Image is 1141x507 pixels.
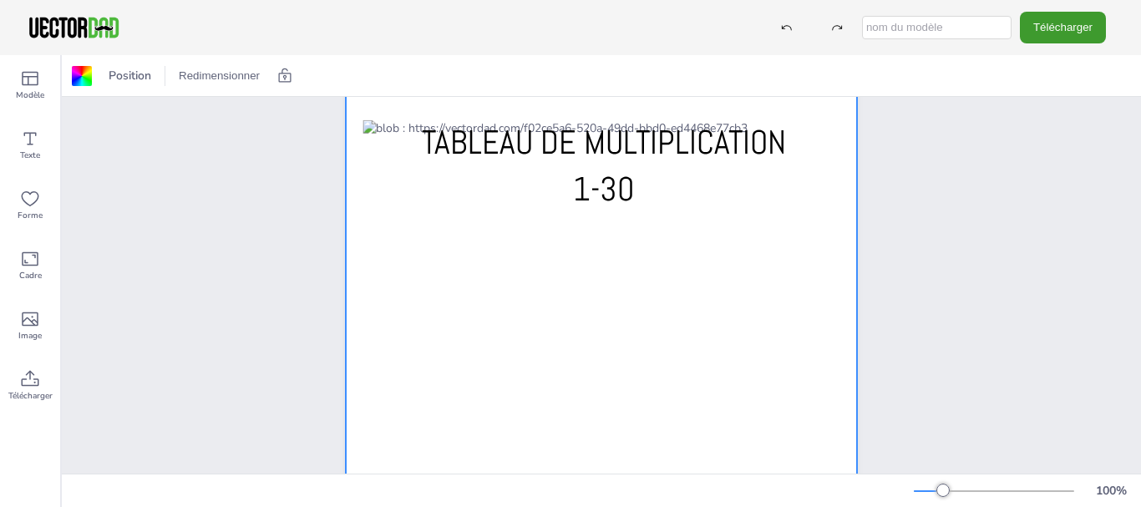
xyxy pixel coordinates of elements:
font: Télécharger [8,390,53,402]
button: Redimensionner [172,63,266,89]
font: Texte [20,150,40,161]
font: Modèle [16,89,44,101]
button: Télécharger [1020,12,1106,43]
font: 100 [1096,483,1116,499]
font: % [1116,483,1127,499]
font: Télécharger [1033,21,1093,33]
font: Forme [18,210,43,221]
input: nom du modèle [862,16,1012,39]
font: Cadre [19,270,42,281]
img: VectorDad-1.png [27,15,121,40]
font: Position [109,68,151,84]
font: TABLEAU DE MULTIPLICATION 1-30 [422,121,786,210]
font: Redimensionner [179,69,260,82]
font: Image [18,330,42,342]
